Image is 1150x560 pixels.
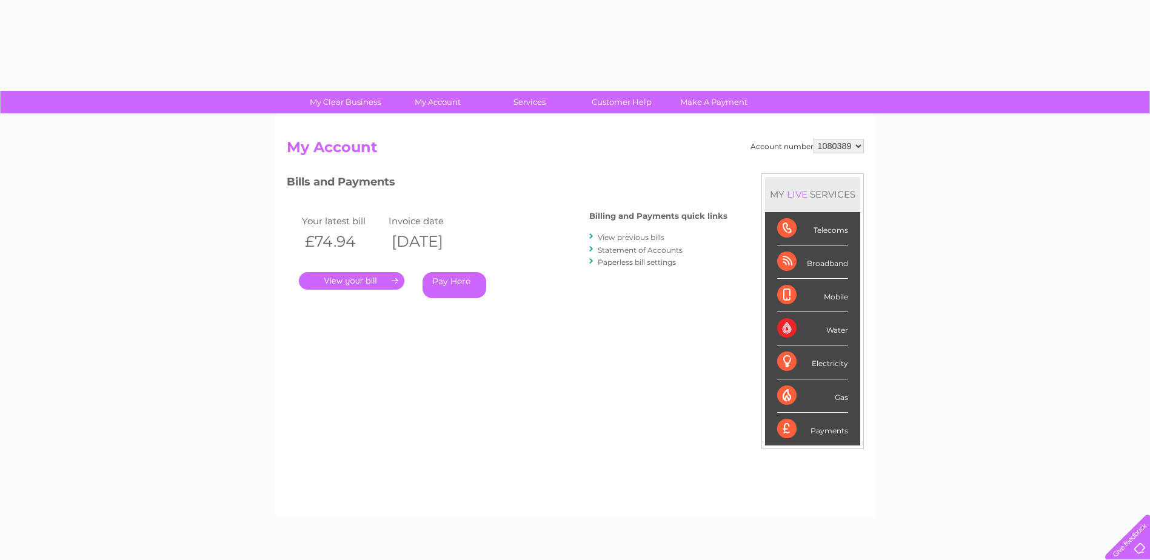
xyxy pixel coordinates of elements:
[423,272,486,298] a: Pay Here
[598,258,676,267] a: Paperless bill settings
[386,229,473,254] th: [DATE]
[777,413,848,445] div: Payments
[777,312,848,345] div: Water
[299,272,404,290] a: .
[598,245,683,255] a: Statement of Accounts
[784,188,810,200] div: LIVE
[572,91,672,113] a: Customer Help
[287,139,864,162] h2: My Account
[664,91,764,113] a: Make A Payment
[777,345,848,379] div: Electricity
[386,213,473,229] td: Invoice date
[295,91,395,113] a: My Clear Business
[751,139,864,153] div: Account number
[299,229,386,254] th: £74.94
[598,233,664,242] a: View previous bills
[480,91,580,113] a: Services
[387,91,487,113] a: My Account
[299,213,386,229] td: Your latest bill
[777,245,848,279] div: Broadband
[777,212,848,245] div: Telecoms
[589,212,727,221] h4: Billing and Payments quick links
[765,177,860,212] div: MY SERVICES
[287,173,727,195] h3: Bills and Payments
[777,379,848,413] div: Gas
[777,279,848,312] div: Mobile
